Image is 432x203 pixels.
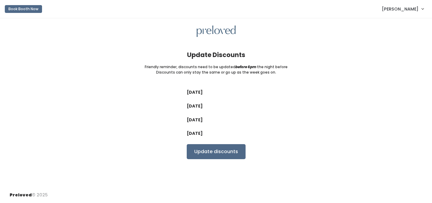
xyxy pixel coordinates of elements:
span: [PERSON_NAME] [382,6,418,12]
span: Preloved [10,192,32,198]
a: Book Booth Now [5,2,42,16]
small: Friendly reminder, discounts need to be updated the night before [145,64,288,70]
h4: Update Discounts [187,51,245,58]
button: Book Booth Now [5,5,42,13]
label: [DATE] [187,117,203,123]
img: preloved logo [197,26,236,37]
label: [DATE] [187,103,203,109]
i: before 6pm [235,64,256,69]
div: © 2025 [10,187,48,198]
label: [DATE] [187,89,203,95]
label: [DATE] [187,130,203,137]
a: [PERSON_NAME] [376,2,430,15]
small: Discounts can only stay the same or go up as the week goes on. [156,70,276,75]
input: Update discounts [187,144,246,159]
